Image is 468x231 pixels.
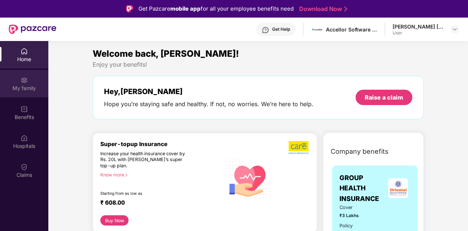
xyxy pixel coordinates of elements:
div: Hope you’re staying safe and healthy. If not, no worries. We’re here to help. [104,100,313,108]
img: Logo [126,5,133,12]
img: svg+xml;base64,PHN2ZyBpZD0iSGVscC0zMngzMiIgeG1sbnM9Imh0dHA6Ly93d3cudzMub3JnLzIwMDAvc3ZnIiB3aWR0aD... [262,26,269,34]
div: Accellor Software Pvt Ltd. [326,26,377,33]
img: images%20(1).jfif [312,24,323,35]
div: [PERSON_NAME] [PERSON_NAME] [393,23,444,30]
span: Welcome back, [PERSON_NAME]! [93,48,239,59]
div: Get Pazcare for all your employee benefits need [138,4,294,13]
button: Buy Now [100,215,129,226]
a: Download Now [299,5,345,13]
span: GROUP HEALTH INSURANCE [339,173,386,204]
img: svg+xml;base64,PHN2ZyBpZD0iRHJvcGRvd24tMzJ4MzIiIHhtbG5zPSJodHRwOi8vd3d3LnczLm9yZy8yMDAwL3N2ZyIgd2... [452,26,458,32]
img: svg+xml;base64,PHN2ZyBpZD0iQmVuZWZpdHMiIHhtbG5zPSJodHRwOi8vd3d3LnczLm9yZy8yMDAwL3N2ZyIgd2lkdGg9Ij... [21,105,28,113]
div: Enjoy your benefits! [93,61,424,68]
div: ₹ 608.00 [100,199,215,208]
span: right [124,173,128,177]
div: Starting from as low as [100,191,191,196]
img: New Pazcare Logo [9,25,56,34]
img: svg+xml;base64,PHN2ZyB4bWxucz0iaHR0cDovL3d3dy53My5vcmcvMjAwMC9zdmciIHhtbG5zOnhsaW5rPSJodHRwOi8vd3... [222,151,275,204]
div: User [393,30,444,36]
span: ₹3 Lakhs [339,212,366,219]
div: Increase your health insurance cover by Rs. 20L with [PERSON_NAME]’s super top-up plan. [100,151,191,169]
span: Company benefits [331,146,389,157]
strong: mobile app [170,5,201,12]
div: Raise a claim [365,93,403,101]
img: insurerLogo [388,178,408,198]
div: Hey, [PERSON_NAME] [104,87,313,96]
div: Know more [100,172,218,177]
img: Stroke [344,5,347,13]
div: Get Help [272,26,290,32]
img: svg+xml;base64,PHN2ZyBpZD0iSG9zcGl0YWxzIiB4bWxucz0iaHR0cDovL3d3dy53My5vcmcvMjAwMC9zdmciIHdpZHRoPS... [21,134,28,142]
div: Super-topup Insurance [100,141,222,148]
img: b5dec4f62d2307b9de63beb79f102df3.png [289,141,309,154]
img: svg+xml;base64,PHN2ZyBpZD0iSG9tZSIgeG1sbnM9Imh0dHA6Ly93d3cudzMub3JnLzIwMDAvc3ZnIiB3aWR0aD0iMjAiIG... [21,48,28,55]
span: Cover [339,204,366,211]
img: svg+xml;base64,PHN2ZyB3aWR0aD0iMjAiIGhlaWdodD0iMjAiIHZpZXdCb3g9IjAgMCAyMCAyMCIgZmlsbD0ibm9uZSIgeG... [21,77,28,84]
img: svg+xml;base64,PHN2ZyBpZD0iQ2xhaW0iIHhtbG5zPSJodHRwOi8vd3d3LnczLm9yZy8yMDAwL3N2ZyIgd2lkdGg9IjIwIi... [21,163,28,171]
